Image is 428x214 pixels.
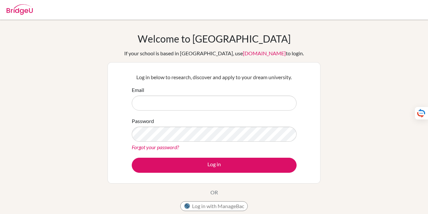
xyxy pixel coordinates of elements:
p: Log in below to research, discover and apply to your dream university. [132,73,297,81]
label: Password [132,117,154,125]
p: OR [210,188,218,196]
h1: Welcome to [GEOGRAPHIC_DATA] [138,33,291,45]
a: [DOMAIN_NAME] [243,50,286,56]
button: Log in [132,158,297,173]
label: Email [132,86,144,94]
img: Bridge-U [7,4,33,15]
div: If your school is based in [GEOGRAPHIC_DATA], use to login. [124,49,304,57]
a: Forgot your password? [132,144,179,150]
button: Log in with ManageBac [180,201,248,211]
